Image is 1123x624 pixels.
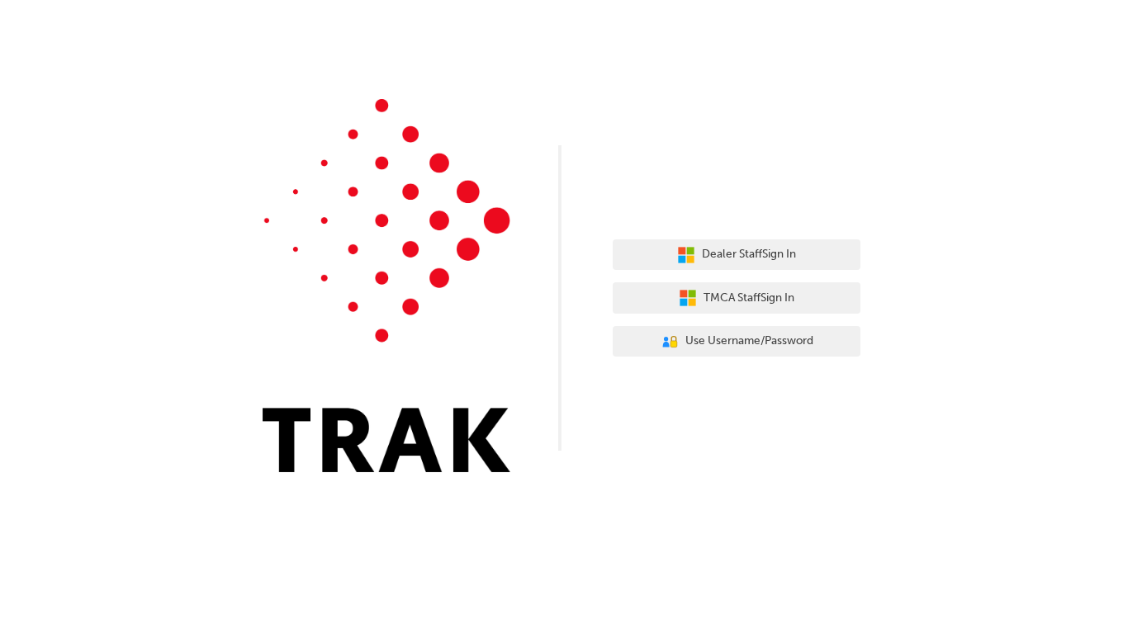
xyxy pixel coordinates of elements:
button: Use Username/Password [613,326,860,357]
span: Dealer Staff Sign In [702,245,796,264]
button: Dealer StaffSign In [613,239,860,271]
button: TMCA StaffSign In [613,282,860,314]
span: Use Username/Password [685,332,813,351]
span: TMCA Staff Sign In [704,289,794,308]
img: Trak [263,99,510,472]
